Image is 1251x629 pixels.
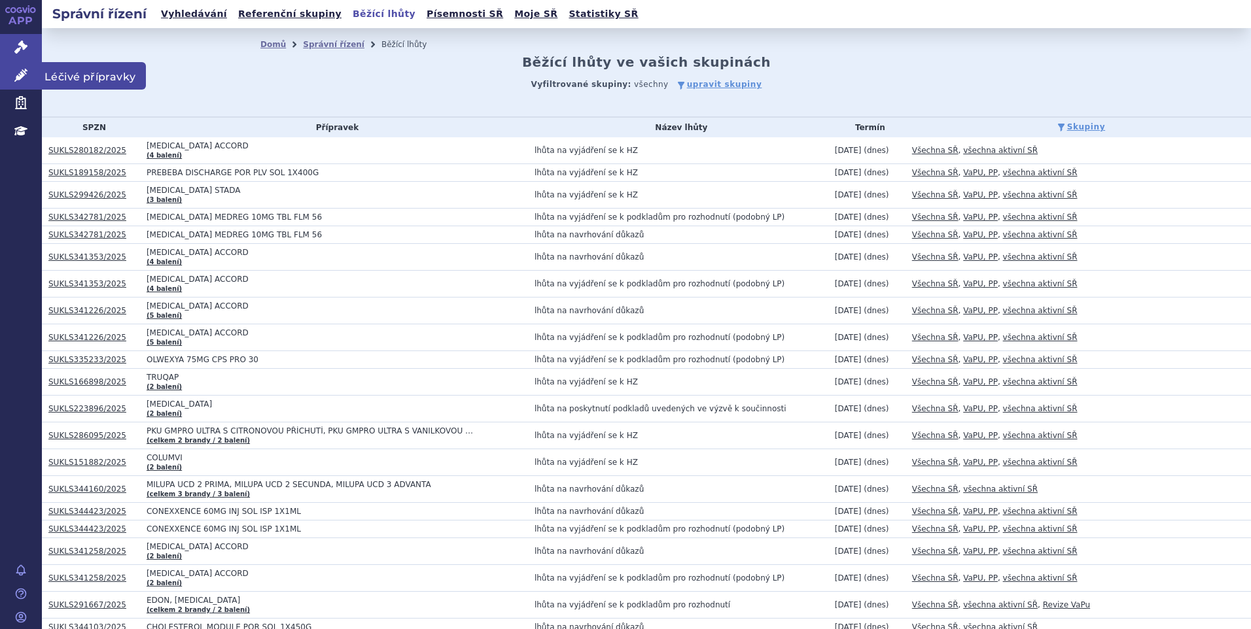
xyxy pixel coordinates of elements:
[147,212,474,222] span: [MEDICAL_DATA] MEDREG 10MG TBL FLM 56
[48,146,126,155] a: SUKLS280182/2025
[565,5,642,23] a: Statistiky SŘ
[528,565,828,592] td: lhůta na vyjádření se k podkladům pro rozhodnutí (podobný LP)
[147,453,474,462] span: COLUMVI
[835,458,862,467] span: [DATE]
[912,573,959,583] a: Všechna SŘ
[835,404,862,413] span: [DATE]
[864,252,889,262] span: (dnes)
[147,328,474,337] span: [MEDICAL_DATA] ACCORD
[48,573,126,583] a: SUKLS341258/2025
[864,377,889,386] span: (dnes)
[835,279,862,288] span: [DATE]
[912,484,959,494] a: Všechna SŘ
[959,507,961,516] span: ,
[48,168,126,177] a: SUKLS189158/2025
[963,355,998,364] a: VaPU, PP
[835,507,862,516] span: [DATE]
[864,458,889,467] span: (dnes)
[48,190,126,199] a: SUKLS299426/2025
[528,226,828,244] td: lhůta na navrhování důkazů
[835,212,862,222] span: [DATE]
[963,279,998,288] a: VaPU, PP
[864,600,889,609] span: (dnes)
[147,552,182,560] a: (2 balení)
[864,306,889,315] span: (dnes)
[959,431,961,440] span: ,
[147,285,182,292] a: (4 balení)
[528,503,828,520] td: lhůta na navrhování důkazů
[634,80,668,89] span: všechny
[959,252,961,262] span: ,
[1003,212,1078,222] a: všechna aktivní SŘ
[835,377,862,386] span: [DATE]
[998,404,1000,413] span: ,
[1043,600,1090,609] a: Revize VaPu
[835,190,862,199] span: [DATE]
[998,524,1000,534] span: ,
[963,484,1038,494] a: všechna aktivní SŘ
[528,297,828,324] td: lhůta na navrhování důkazů
[963,547,998,556] a: VaPU, PP
[48,458,126,467] a: SUKLS151882/2025
[912,190,959,199] a: Všechna SŘ
[912,507,959,516] a: Všechna SŘ
[1003,168,1078,177] a: všechna aktivní SŘ
[835,431,862,440] span: [DATE]
[1003,230,1078,239] a: všechna aktivní SŘ
[864,212,889,222] span: (dnes)
[864,355,889,364] span: (dnes)
[48,507,126,516] a: SUKLS344423/2025
[959,212,961,222] span: ,
[963,507,998,516] a: VaPU, PP
[864,279,889,288] span: (dnes)
[48,252,126,262] a: SUKLS341353/2025
[147,490,250,498] a: (celkem 3 brandy / 3 balení)
[998,431,1000,440] span: ,
[912,404,959,413] a: Všechna SŘ
[528,520,828,538] td: lhůta na vyjádření se k podkladům pro rozhodnutí (podobný LP)
[963,146,1038,155] a: všechna aktivní SŘ
[998,230,1000,239] span: ,
[998,190,1000,199] span: ,
[998,547,1000,556] span: ,
[864,190,889,199] span: (dnes)
[835,484,862,494] span: [DATE]
[864,333,889,342] span: (dnes)
[998,306,1000,315] span: ,
[864,524,889,534] span: (dnes)
[912,230,959,239] a: Všechna SŘ
[147,383,182,390] a: (2 balení)
[147,579,182,586] a: (2 balení)
[147,339,182,346] a: (5 balení)
[349,5,419,23] a: Běžící lhůty
[835,333,862,342] span: [DATE]
[835,230,862,239] span: [DATE]
[963,252,998,262] a: VaPU, PP
[864,573,889,583] span: (dnes)
[147,141,474,150] span: [MEDICAL_DATA] ACCORD
[48,333,126,342] a: SUKLS341226/2025
[48,524,126,534] a: SUKLS344423/2025
[998,333,1000,342] span: ,
[959,230,961,239] span: ,
[528,592,828,619] td: lhůta na vyjádření se k podkladům pro rozhodnutí
[963,212,998,222] a: VaPU, PP
[912,355,959,364] a: Všechna SŘ
[912,431,959,440] a: Všechna SŘ
[147,196,182,203] a: (3 balení)
[147,437,250,444] a: (celkem 2 brandy / 2 balení)
[147,301,474,311] span: [MEDICAL_DATA] ACCORD
[528,538,828,565] td: lhůta na navrhování důkazů
[528,137,828,164] td: lhůta na vyjádření se k HZ
[147,399,474,409] span: [MEDICAL_DATA]
[963,190,998,199] a: VaPU, PP
[528,271,828,297] td: lhůta na vyjádření se k podkladům pro rozhodnutí (podobný LP)
[1003,507,1078,516] a: všechna aktivní SŘ
[912,212,959,222] a: Všechna SŘ
[835,600,862,609] span: [DATE]
[963,458,998,467] a: VaPU, PP
[381,35,444,54] li: Běžící lhůty
[963,168,998,177] a: VaPU, PP
[48,547,126,556] a: SUKLS341258/2025
[835,355,862,364] span: [DATE]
